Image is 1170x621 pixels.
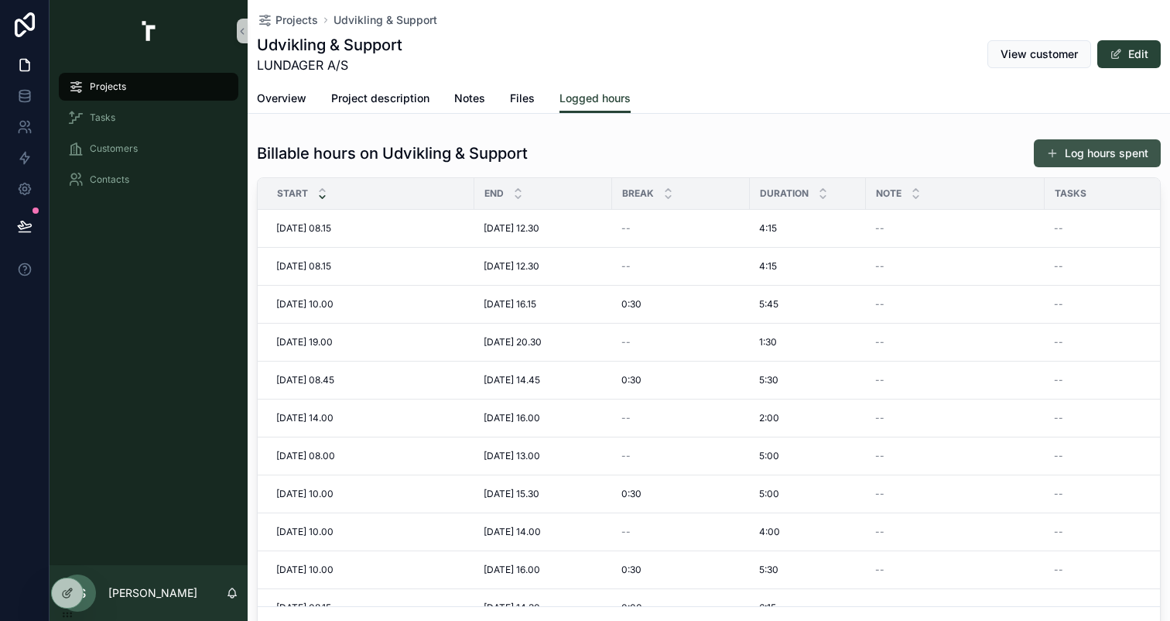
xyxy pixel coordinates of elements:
[876,187,901,200] span: Note
[510,91,535,106] span: Files
[759,222,777,235] span: 4:15
[484,298,536,310] span: [DATE] 16.15
[875,602,884,614] span: --
[875,260,884,273] span: --
[759,298,778,310] span: 5:45
[90,142,138,155] span: Customers
[276,526,334,538] span: [DATE] 10.00
[257,84,306,115] a: Overview
[621,602,642,614] span: 0:00
[759,374,778,386] span: 5:30
[1054,336,1063,348] span: --
[759,260,777,273] span: 4:15
[875,564,884,576] span: --
[257,56,402,74] span: LUNDAGER A/S
[759,602,776,614] span: 6:15
[334,12,437,28] a: Udvikling & Support
[276,450,335,462] span: [DATE] 08.00
[484,260,539,273] span: [DATE] 12.30
[130,19,167,43] img: App logo
[59,166,238,194] a: Contacts
[276,222,331,235] span: [DATE] 08.15
[331,84,429,115] a: Project description
[276,412,334,424] span: [DATE] 14.00
[331,91,429,106] span: Project description
[484,336,542,348] span: [DATE] 20.30
[1054,450,1063,462] span: --
[621,412,631,424] span: --
[276,374,334,386] span: [DATE] 08.45
[484,526,541,538] span: [DATE] 14.00
[276,260,331,273] span: [DATE] 08.15
[621,374,641,386] span: 0:30
[875,374,884,386] span: --
[484,488,539,500] span: [DATE] 15.30
[875,450,884,462] span: --
[1054,412,1063,424] span: --
[1054,488,1063,500] span: --
[257,91,306,106] span: Overview
[759,412,779,424] span: 2:00
[987,40,1091,68] button: View customer
[50,62,248,214] div: scrollable content
[275,12,318,28] span: Projects
[1034,139,1161,167] button: Log hours spent
[484,374,540,386] span: [DATE] 14.45
[621,336,631,348] span: --
[276,336,333,348] span: [DATE] 19.00
[875,488,884,500] span: --
[276,564,334,576] span: [DATE] 10.00
[875,412,884,424] span: --
[1054,260,1063,273] span: --
[621,488,641,500] span: 0:30
[257,12,318,28] a: Projects
[276,602,331,614] span: [DATE] 08.15
[276,298,334,310] span: [DATE] 10.00
[875,336,884,348] span: --
[484,222,539,235] span: [DATE] 12.30
[621,526,631,538] span: --
[1054,602,1063,614] span: --
[484,187,504,200] span: End
[257,142,528,164] h1: Billable hours on Udvikling & Support
[1054,298,1063,310] span: --
[875,298,884,310] span: --
[276,488,334,500] span: [DATE] 10.00
[759,564,778,576] span: 5:30
[1097,40,1161,68] button: Edit
[454,84,485,115] a: Notes
[484,602,540,614] span: [DATE] 14.30
[484,564,540,576] span: [DATE] 16.00
[1054,564,1063,576] span: --
[621,298,641,310] span: 0:30
[1054,374,1063,386] span: --
[484,412,540,424] span: [DATE] 16.00
[90,112,115,124] span: Tasks
[108,585,197,601] p: [PERSON_NAME]
[257,34,402,56] h1: Udvikling & Support
[759,336,777,348] span: 1:30
[484,450,540,462] span: [DATE] 13.00
[759,450,779,462] span: 5:00
[90,81,126,93] span: Projects
[1054,222,1063,235] span: --
[559,91,631,106] span: Logged hours
[454,91,485,106] span: Notes
[1055,187,1086,200] span: Tasks
[621,450,631,462] span: --
[760,187,809,200] span: Duration
[1054,526,1063,538] span: --
[621,222,631,235] span: --
[59,73,238,101] a: Projects
[621,564,641,576] span: 0:30
[759,488,779,500] span: 5:00
[875,526,884,538] span: --
[90,173,129,186] span: Contacts
[510,84,535,115] a: Files
[1001,46,1078,62] span: View customer
[59,135,238,163] a: Customers
[622,187,654,200] span: Break
[277,187,308,200] span: Start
